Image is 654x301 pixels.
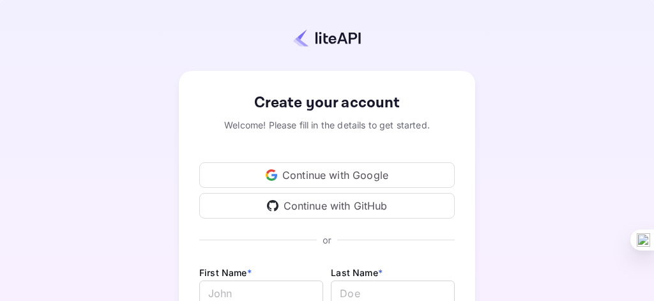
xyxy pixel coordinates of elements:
div: Welcome! Please fill in the details to get started. [199,118,455,132]
label: First Name [199,267,252,278]
img: liteapi [293,29,361,47]
div: Create your account [199,91,455,114]
div: Continue with GitHub [199,193,455,219]
label: Last Name [331,267,383,278]
div: Continue with Google [199,162,455,188]
img: one_i.png [637,233,650,247]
